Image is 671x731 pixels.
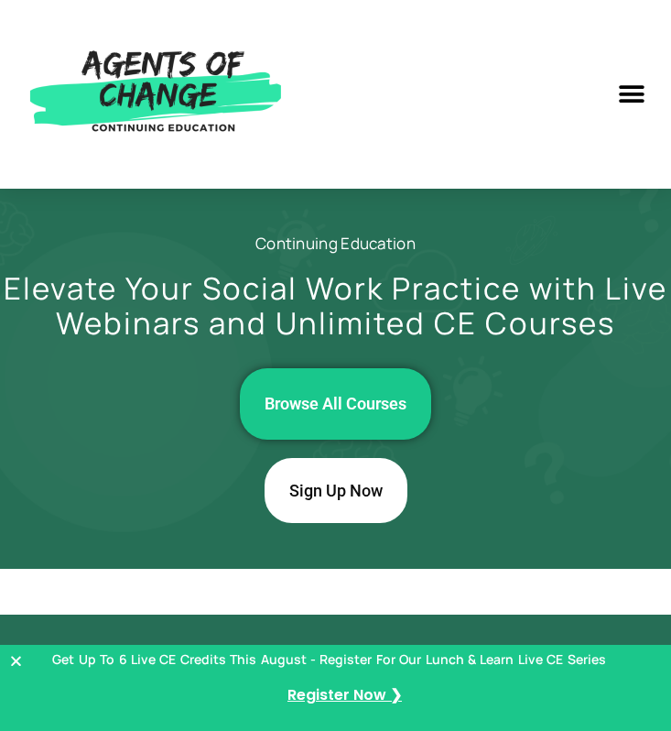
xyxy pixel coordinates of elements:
[611,74,653,115] div: Menu Toggle
[27,642,644,677] h2: Regular Live Webinars That Count Toward Your CE
[9,654,662,668] button: Close Banner
[240,368,431,440] a: Browse All Courses
[289,483,383,498] span: Sign Up Now
[265,458,407,523] a: Sign Up Now
[265,393,406,415] span: Browse All Courses
[287,682,402,709] a: Register Now ❯
[52,650,605,669] p: Get Up To 6 Live CE Credits This August - Register For Our Lunch & Learn Live CE Series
